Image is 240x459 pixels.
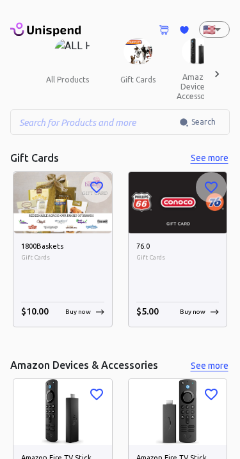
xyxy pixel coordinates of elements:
img: Amazon Fire TV Stick 4K Max streaming device, Wi-Fi 6, Alexa Voice Remote (includes TV controls) ... [13,379,112,444]
p: Buy now [65,307,91,316]
input: Search for Products and more [10,109,179,135]
h5: Gift Cards [10,152,59,165]
h5: Amazon Devices & Accessories [10,359,158,372]
img: Amazon Devices & Accessories [182,38,213,65]
h6: 76.0 [136,241,220,253]
p: Buy now [180,307,205,316]
h6: 1800Baskets [21,241,104,253]
button: See more [189,358,230,374]
span: Search [191,116,216,128]
button: See more [189,150,230,166]
span: $ 5.00 [136,306,159,316]
img: Amazon Fire TV Stick with Alexa Voice Remote (includes TV controls), free &amp; live TV without c... [129,379,227,444]
button: amazon devices & accessories [166,65,228,109]
div: 🇺🇸 [199,21,230,38]
img: Gift Cards [124,38,152,65]
button: gift cards [109,65,166,95]
span: Gift Cards [136,253,220,263]
span: $ 10.00 [21,306,49,316]
span: Gift Cards [21,253,104,263]
p: 🇺🇸 [203,22,209,37]
img: 76.0 image [129,172,227,234]
button: all products [36,65,99,95]
img: 1800Baskets image [13,172,112,234]
img: ALL PRODUCTS [54,38,91,65]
